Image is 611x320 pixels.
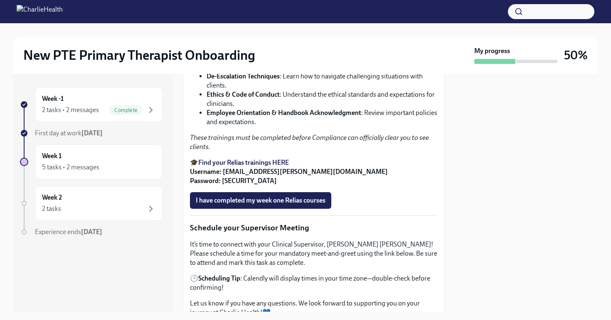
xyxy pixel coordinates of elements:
[109,107,143,113] span: Complete
[190,299,438,317] p: Let us know if you have any questions. We look forward to supporting you on your journey at Charl...
[23,47,255,64] h2: New PTE Primary Therapist Onboarding
[207,72,280,80] strong: De-Escalation Techniques
[20,186,163,221] a: Week 22 tasks
[564,48,588,63] h3: 50%
[42,204,61,213] div: 2 tasks
[20,144,163,179] a: Week 15 tasks • 2 messages
[42,193,62,202] h6: Week 2
[42,105,99,115] div: 2 tasks • 2 messages
[190,168,388,185] strong: Username: [EMAIL_ADDRESS][PERSON_NAME][DOMAIN_NAME] Password: [SECURITY_DATA]
[81,129,103,137] strong: [DATE]
[190,222,438,233] p: Schedule your Supervisor Meeting
[190,134,429,151] em: These trainings must be completed before Compliance can officially clear you to see clients.
[207,90,438,108] li: : Understand the ethical standards and expectations for clinicians.
[207,72,438,90] li: : Learn how to navigate challenging situations with clients.
[190,192,331,209] button: I have completed my week one Relias courses
[20,87,163,122] a: Week -12 tasks • 2 messagesComplete
[42,163,99,172] div: 5 tasks • 2 messages
[20,129,163,138] a: First day at work[DATE]
[35,129,103,137] span: First day at work
[207,109,361,117] strong: Employee Orientation & Handbook Acknowledgment
[198,159,289,166] a: Find your Relias trainings HERE
[196,196,325,205] span: I have completed my week one Relias courses
[207,108,438,127] li: : Review important policies and expectations.
[35,228,102,236] span: Experience ends
[207,90,280,98] strong: Ethics & Code of Conduct
[42,151,62,161] h6: Week 1
[474,46,510,56] strong: My progress
[198,274,240,282] strong: Scheduling Tip
[190,274,438,292] p: 🕒 : Calendly will display times in your time zone—double-check before confirming!
[42,94,64,103] h6: Week -1
[190,240,438,267] p: It’s time to connect with your Clinical Supervisor, [PERSON_NAME] [PERSON_NAME]! Please schedule ...
[81,228,102,236] strong: [DATE]
[17,5,63,18] img: CharlieHealth
[190,158,438,186] p: 🎓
